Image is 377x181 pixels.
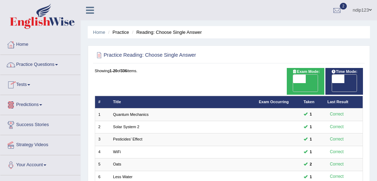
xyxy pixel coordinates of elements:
[113,137,143,141] a: Pesticides’ Effect
[307,149,314,155] span: You can still take this question
[95,108,110,121] td: 1
[0,95,80,113] a: Predictions
[110,69,117,73] b: 1-20
[95,51,261,60] h2: Practice Reading: Choose Single Answer
[328,136,346,143] div: Correct
[113,150,121,154] a: WiFi
[0,115,80,133] a: Success Stories
[106,29,129,36] li: Practice
[287,68,324,95] div: Show exams occurring in exams
[324,96,363,108] th: Last Result
[120,69,127,73] b: 336
[95,146,110,158] td: 4
[113,112,148,117] a: Quantum Mechanics
[0,155,80,173] a: Your Account
[329,69,360,75] span: Time Mode:
[328,173,346,180] div: Correct
[95,133,110,146] td: 3
[328,124,346,131] div: Correct
[307,174,314,180] span: You can still take this question
[95,96,110,108] th: #
[113,162,121,166] a: Oats
[130,29,202,36] li: Reading: Choose Single Answer
[328,111,346,118] div: Correct
[307,161,314,168] span: You can still take this question
[0,75,80,93] a: Tests
[0,35,80,52] a: Home
[110,96,256,108] th: Title
[113,125,139,129] a: Solar System 2
[93,30,105,35] a: Home
[0,135,80,153] a: Strategy Videos
[307,136,314,143] span: You can still take this question
[95,158,110,171] td: 5
[95,68,363,74] div: Showing of items.
[300,96,324,108] th: Taken
[307,111,314,118] span: You can still take this question
[95,121,110,133] td: 2
[328,161,346,168] div: Correct
[259,100,289,104] a: Exam Occurring
[290,69,322,75] span: Exam Mode:
[307,124,314,130] span: You can still take this question
[328,149,346,156] div: Correct
[340,3,347,10] span: 2
[0,55,80,73] a: Practice Questions
[113,175,132,179] a: Less Water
